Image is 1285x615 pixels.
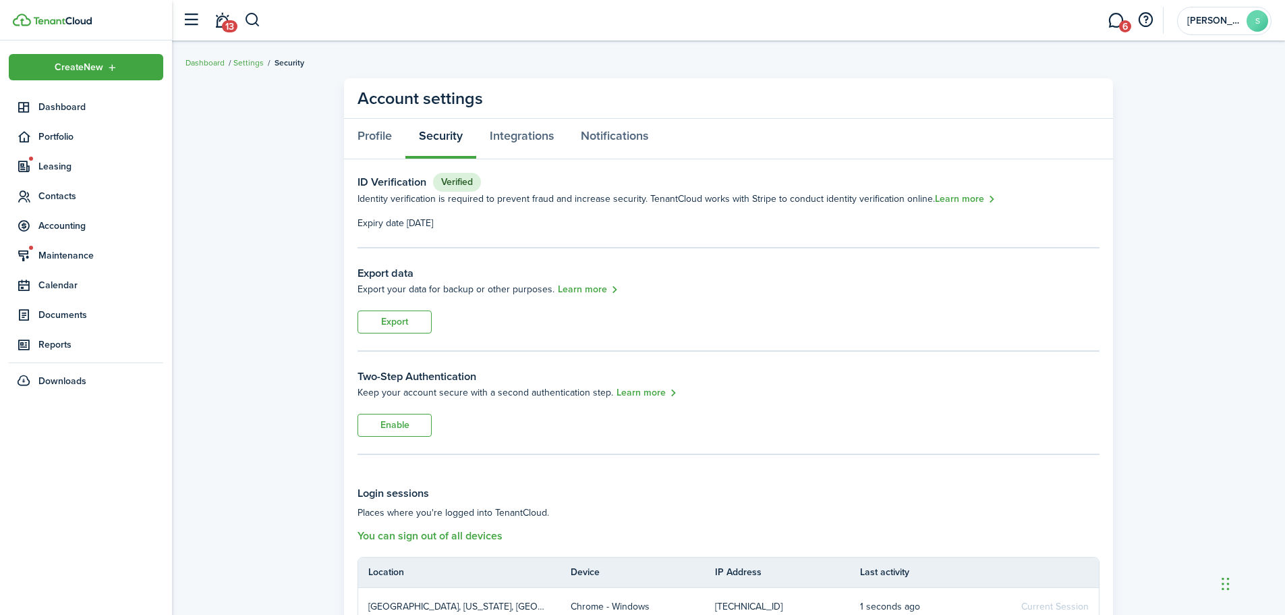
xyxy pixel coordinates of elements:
[358,506,1100,520] p: Places where you're logged into TenantCloud.
[715,565,859,579] th: IP Address
[476,119,567,159] a: Integrations
[233,57,264,69] a: Settings
[55,63,103,72] span: Create New
[185,57,225,69] a: Dashboard
[38,130,163,144] span: Portfolio
[38,159,163,173] span: Leasing
[358,265,1100,282] h3: Export data
[571,599,695,614] p: Chrome - Windows
[715,599,839,614] p: [TECHNICAL_ID]
[13,14,31,26] img: TenantCloud
[9,94,163,120] a: Dashboard
[38,248,163,263] span: Maintenance
[38,278,163,292] span: Calendar
[1218,550,1285,615] iframe: Chat Widget
[33,17,92,25] img: TenantCloud
[860,565,1004,579] th: Last activity
[178,7,204,33] button: Open sidebar
[1021,599,1089,614] span: Current Session
[9,331,163,358] a: Reports
[571,565,715,579] th: Device
[275,57,304,69] span: Security
[358,282,554,296] p: Export your data for backup or other purposes.
[358,174,426,191] h3: ID Verification
[1222,564,1230,604] div: Drag
[358,414,432,437] button: Enable
[358,216,1100,230] p: Expiry date [DATE]
[358,565,571,579] th: Location
[38,189,163,203] span: Contacts
[209,3,235,38] a: Notifications
[222,20,237,32] span: 13
[9,54,163,80] button: Open menu
[1119,20,1131,32] span: 6
[358,530,503,542] button: You can sign out of all devices
[1134,9,1157,32] button: Open resource center
[1187,16,1241,26] span: Shelby
[358,485,1100,502] h3: Login sessions
[358,385,613,400] p: Keep your account secure with a second authentication step.
[558,282,619,298] a: Learn more
[433,173,481,192] status: Verified
[38,100,163,114] span: Dashboard
[38,374,86,388] span: Downloads
[617,385,677,401] a: Learn more
[358,86,483,111] panel-main-title: Account settings
[358,369,476,385] h3: Two-Step Authentication
[358,311,432,333] button: Export
[38,219,163,233] span: Accounting
[935,192,996,207] a: Learn more
[1247,10,1268,32] avatar-text: S
[860,599,984,614] p: 1 seconds ago
[244,9,261,32] button: Search
[1103,3,1129,38] a: Messaging
[38,338,163,352] span: Reports
[358,192,935,206] span: Identity verification is required to prevent fraud and increase security. TenantCloud works with ...
[344,119,405,159] a: Profile
[368,599,550,614] p: [GEOGRAPHIC_DATA], [US_STATE], [GEOGRAPHIC_DATA]
[567,119,662,159] a: Notifications
[38,308,163,322] span: Documents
